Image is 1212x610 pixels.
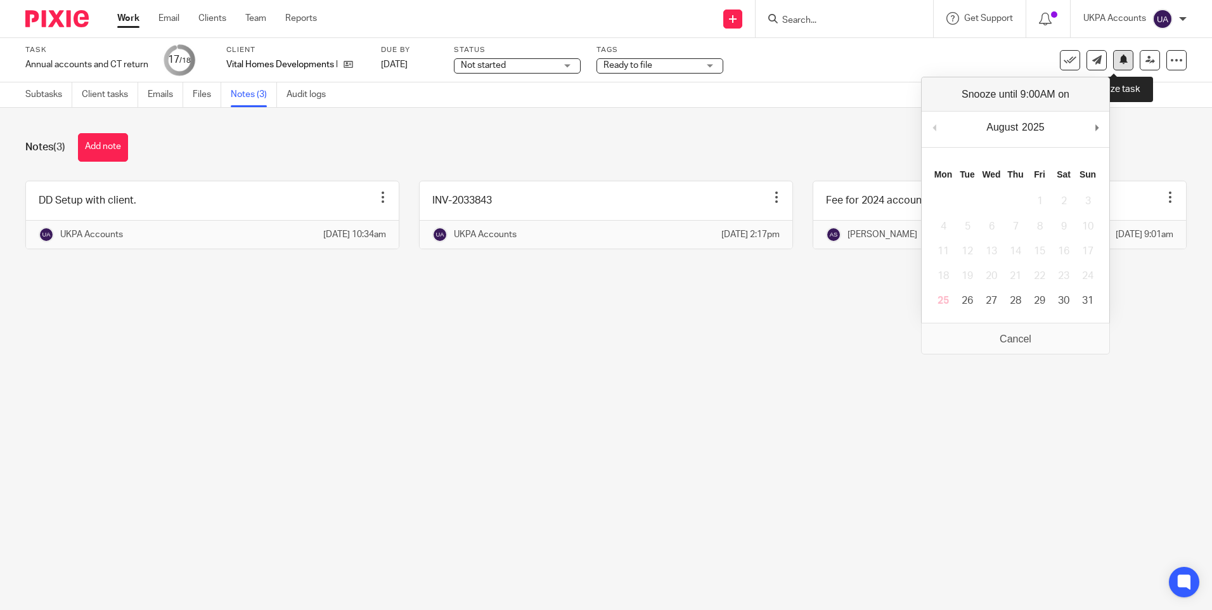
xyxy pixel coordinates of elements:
[198,12,226,25] a: Clients
[1076,289,1100,313] button: 31
[984,118,1020,137] div: August
[1116,228,1173,241] p: [DATE] 9:01am
[454,228,517,241] p: UKPA Accounts
[158,12,179,25] a: Email
[287,82,335,107] a: Audit logs
[1152,9,1173,29] img: svg%3E
[25,45,148,55] label: Task
[285,12,317,25] a: Reports
[231,82,277,107] a: Notes (3)
[60,228,123,241] p: UKPA Accounts
[226,58,337,71] p: Vital Homes Developments Ltd
[454,45,581,55] label: Status
[381,45,438,55] label: Due by
[982,169,1000,179] abbr: Wednesday
[1080,169,1096,179] abbr: Sunday
[226,45,365,55] label: Client
[179,57,191,64] small: /18
[928,118,941,137] button: Previous Month
[25,10,89,27] img: Pixie
[245,12,266,25] a: Team
[148,82,183,107] a: Emails
[78,133,128,162] button: Add note
[1052,289,1076,313] button: 30
[781,15,895,27] input: Search
[964,14,1013,23] span: Get Support
[960,169,975,179] abbr: Tuesday
[25,82,72,107] a: Subtasks
[82,82,138,107] a: Client tasks
[117,12,139,25] a: Work
[432,227,448,242] img: svg%3E
[721,228,780,241] p: [DATE] 2:17pm
[53,142,65,152] span: (3)
[1083,12,1146,25] p: UKPA Accounts
[193,82,221,107] a: Files
[461,61,506,70] span: Not started
[826,227,841,242] img: svg%3E
[39,227,54,242] img: svg%3E
[25,58,148,71] div: Annual accounts and CT return
[934,169,952,179] abbr: Monday
[1028,289,1052,313] button: 29
[979,289,1003,313] button: 27
[1020,118,1047,137] div: 2025
[1034,169,1045,179] abbr: Friday
[1007,169,1023,179] abbr: Thursday
[603,61,652,70] span: Ready to file
[323,228,386,241] p: [DATE] 10:34am
[381,60,408,69] span: [DATE]
[1090,118,1103,137] button: Next Month
[1057,169,1071,179] abbr: Saturday
[848,228,917,241] p: [PERSON_NAME]
[25,141,65,154] h1: Notes
[1003,289,1028,313] button: 28
[168,53,191,67] div: 17
[596,45,723,55] label: Tags
[955,289,979,313] button: 26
